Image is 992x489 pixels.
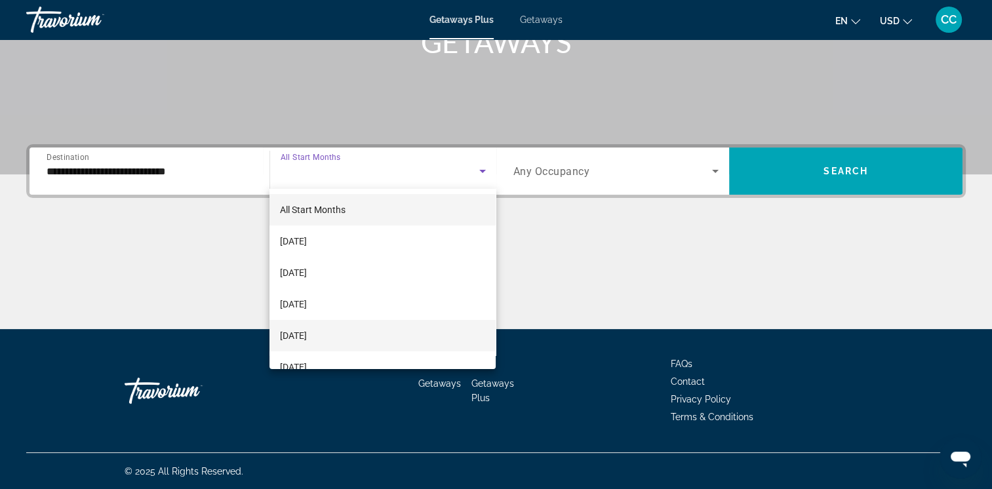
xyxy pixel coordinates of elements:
[280,265,307,281] span: [DATE]
[280,328,307,343] span: [DATE]
[280,205,346,215] span: All Start Months
[940,437,982,479] iframe: Button to launch messaging window, conversation in progress
[280,296,307,312] span: [DATE]
[280,359,307,375] span: [DATE]
[280,233,307,249] span: [DATE]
